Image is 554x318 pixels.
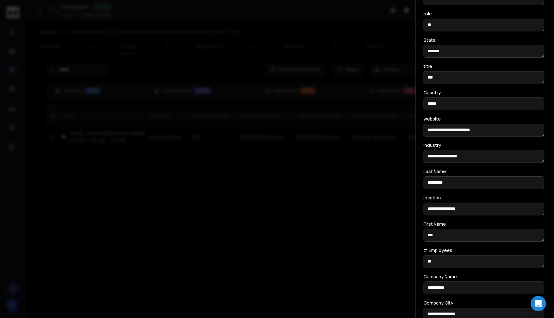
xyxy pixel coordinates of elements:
div: Open Intercom Messenger [531,296,546,311]
label: Company City [424,301,453,305]
label: Last Name [424,169,446,174]
label: website [424,117,441,121]
label: Company Name [424,274,457,279]
label: industry [424,143,441,147]
label: First Name [424,222,446,226]
label: Country [424,90,441,95]
label: location [424,196,441,200]
label: # Employees [424,248,452,253]
label: State [424,38,436,42]
label: role [424,12,432,16]
label: title [424,64,432,69]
